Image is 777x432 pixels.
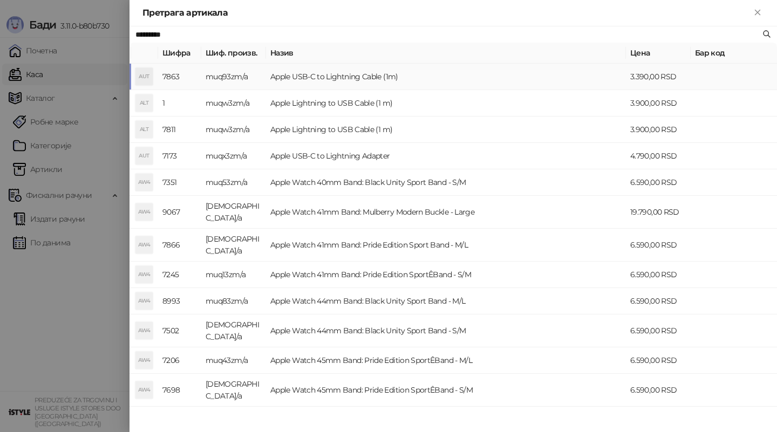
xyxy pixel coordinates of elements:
td: muqw3zm/a [201,116,266,143]
td: 7866 [158,229,201,262]
td: muq13zm/a [201,262,266,288]
div: AW4 [135,266,153,283]
td: 3.390,00 RSD [626,64,691,90]
th: Бар код [691,43,777,64]
td: Apple Lightning to USB Cable (1 m) [266,116,626,143]
th: Шиф. произв. [201,43,266,64]
td: muqx3zm/a [201,143,266,169]
td: 7811 [158,116,201,143]
td: 6.590,00 RSD [626,229,691,262]
div: AUT [135,68,153,85]
td: 7173 [158,143,201,169]
td: Apple Watch 44mm Band: Black Unity Sport Band - M/L [266,288,626,314]
td: 6.590,00 RSD [626,374,691,407]
td: [DEMOGRAPHIC_DATA]/a [201,314,266,347]
div: ALT [135,94,153,112]
td: 7351 [158,169,201,196]
td: 6.590,00 RSD [626,314,691,347]
td: 8993 [158,288,201,314]
td: muq83zm/a [201,288,266,314]
td: 6.590,00 RSD [626,262,691,288]
td: muqw3zm/a [201,90,266,116]
div: Претрага артикала [142,6,751,19]
td: muq53zm/a [201,169,266,196]
td: Apple Lightning to USB Cable (1 m) [266,90,626,116]
td: 9067 [158,196,201,229]
td: Apple Watch 41mm Band: Mulberry Modern Buckle - Large [266,196,626,229]
td: Apple USB-C to Lightning Adapter [266,143,626,169]
td: Apple Watch 41mm Band: Pride Edition Sport Band - M/L [266,229,626,262]
td: Apple Watch 40mm Band: Black Unity Sport Band - S/M [266,169,626,196]
div: AW4 [135,352,153,369]
div: AW4 [135,322,153,339]
th: Назив [266,43,626,64]
td: 1 [158,90,201,116]
td: 7502 [158,314,201,347]
td: 7206 [158,347,201,374]
td: Apple Watch 45mm Band: Pride Edition SportÊBand - M/L [266,347,626,374]
div: AW4 [135,203,153,221]
td: muq43zm/a [201,347,266,374]
td: muq93zm/a [201,64,266,90]
td: 7863 [158,64,201,90]
td: Apple Watch 45mm Band: Pride Edition SportÊBand - S/M [266,374,626,407]
td: Apple Watch 44mm Band: Black Unity Sport Band - S/M [266,314,626,347]
div: ALT [135,121,153,138]
div: AW4 [135,292,153,310]
td: Apple Watch 41mm Band: Pride Edition SportÊBand - S/M [266,262,626,288]
td: 4.790,00 RSD [626,143,691,169]
button: Close [751,6,764,19]
td: 19.790,00 RSD [626,196,691,229]
td: 3.900,00 RSD [626,116,691,143]
td: 6.590,00 RSD [626,169,691,196]
div: AW4 [135,236,153,253]
td: 6.590,00 RSD [626,347,691,374]
td: [DEMOGRAPHIC_DATA]/a [201,229,266,262]
th: Шифра [158,43,201,64]
td: [DEMOGRAPHIC_DATA]/a [201,374,266,407]
td: 7698 [158,374,201,407]
td: Apple USB-C to Lightning Cable (1m) [266,64,626,90]
td: 7245 [158,262,201,288]
td: 6.590,00 RSD [626,288,691,314]
div: AW4 [135,381,153,399]
div: AW4 [135,174,153,191]
div: AUT [135,147,153,164]
td: 3.900,00 RSD [626,90,691,116]
td: [DEMOGRAPHIC_DATA]/a [201,196,266,229]
th: Цена [626,43,691,64]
